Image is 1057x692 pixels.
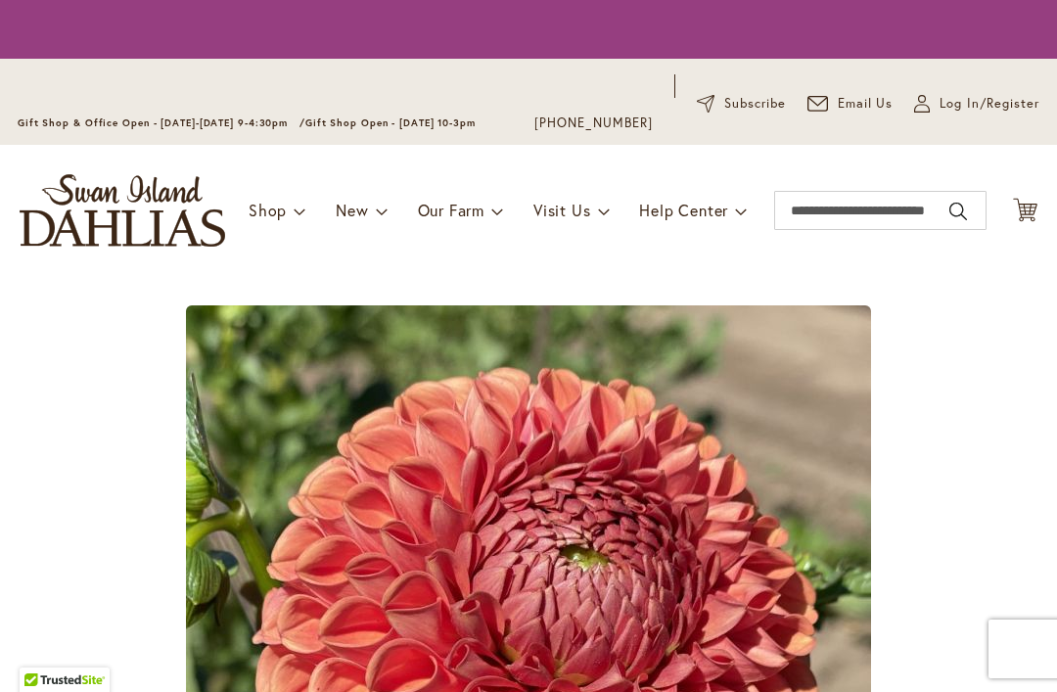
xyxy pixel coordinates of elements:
[639,200,728,220] span: Help Center
[534,114,653,133] a: [PHONE_NUMBER]
[724,94,786,114] span: Subscribe
[336,200,368,220] span: New
[20,174,225,247] a: store logo
[807,94,894,114] a: Email Us
[249,200,287,220] span: Shop
[418,200,484,220] span: Our Farm
[838,94,894,114] span: Email Us
[533,200,590,220] span: Visit Us
[949,196,967,227] button: Search
[940,94,1039,114] span: Log In/Register
[697,94,786,114] a: Subscribe
[305,116,476,129] span: Gift Shop Open - [DATE] 10-3pm
[18,116,305,129] span: Gift Shop & Office Open - [DATE]-[DATE] 9-4:30pm /
[914,94,1039,114] a: Log In/Register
